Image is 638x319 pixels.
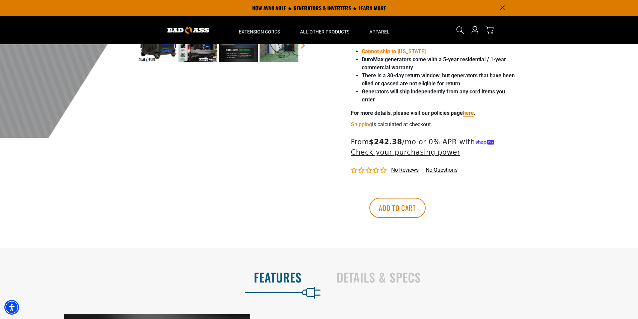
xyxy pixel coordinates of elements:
a: Shipping [351,121,372,128]
summary: Extension Cords [229,16,290,44]
div: is calculated at checkout. [351,120,515,129]
div: Accessibility Menu [4,300,19,315]
img: Bad Ass Extension Cords [167,27,209,34]
h2: Details & Specs [337,270,624,284]
span: Apparel [369,29,389,35]
a: For more details, please visit our policies page here [463,110,474,116]
span: 0.00 stars [351,167,388,174]
strong: DuroMax generators come with a 5-year residential / 1-year commercial warranty [362,56,506,71]
a: Next [300,42,306,49]
span: Cannot ship to [US_STATE] [362,48,426,55]
span: Extension Cords [239,29,280,35]
span: No questions [426,166,457,174]
summary: All Other Products [290,16,359,44]
strong: For more details, please visit our policies page . [351,110,476,116]
summary: Apparel [359,16,400,44]
summary: Search [455,25,466,35]
strong: Generators will ship independently from any cord items you order [362,88,505,103]
button: Add to cart [369,198,426,218]
span: No reviews [391,167,419,173]
h2: Features [14,270,302,284]
span: All Other Products [300,29,349,35]
a: cart [484,26,495,34]
a: Open this option [470,16,480,44]
strong: There is a 30-day return window, but generators that have been oiled or gassed are not eligible f... [362,72,515,87]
